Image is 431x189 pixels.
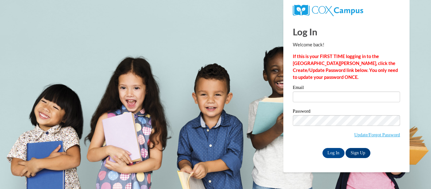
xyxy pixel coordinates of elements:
[293,109,400,115] label: Password
[293,85,400,92] label: Email
[293,5,363,16] img: COX Campus
[322,148,345,158] input: Log In
[293,41,400,48] p: Welcome back!
[345,148,370,158] a: Sign Up
[354,132,400,137] a: Update/Forgot Password
[293,7,363,13] a: COX Campus
[293,54,398,80] strong: If this is your FIRST TIME logging in to the [GEOGRAPHIC_DATA][PERSON_NAME], click the Create/Upd...
[293,25,400,38] h1: Log In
